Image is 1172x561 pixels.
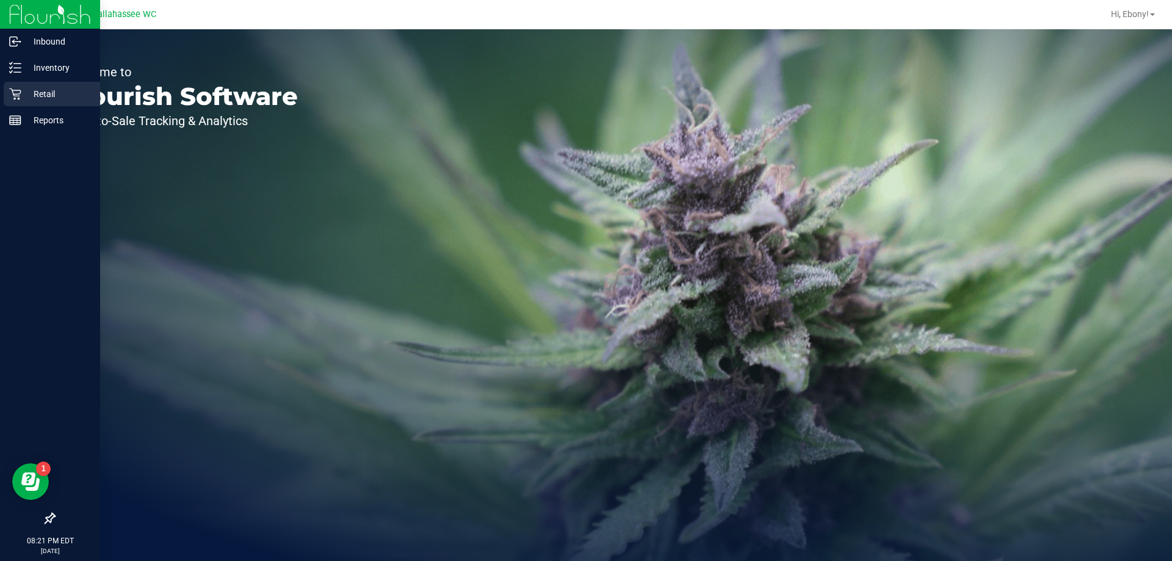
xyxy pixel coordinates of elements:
[21,60,95,75] p: Inventory
[21,34,95,49] p: Inbound
[9,114,21,126] inline-svg: Reports
[36,461,51,476] iframe: Resource center unread badge
[21,113,95,128] p: Reports
[66,115,298,127] p: Seed-to-Sale Tracking & Analytics
[66,66,298,78] p: Welcome to
[93,9,156,20] span: Tallahassee WC
[66,84,298,109] p: Flourish Software
[21,87,95,101] p: Retail
[5,535,95,546] p: 08:21 PM EDT
[12,463,49,500] iframe: Resource center
[1111,9,1149,19] span: Hi, Ebony!
[5,546,95,556] p: [DATE]
[9,35,21,48] inline-svg: Inbound
[9,62,21,74] inline-svg: Inventory
[9,88,21,100] inline-svg: Retail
